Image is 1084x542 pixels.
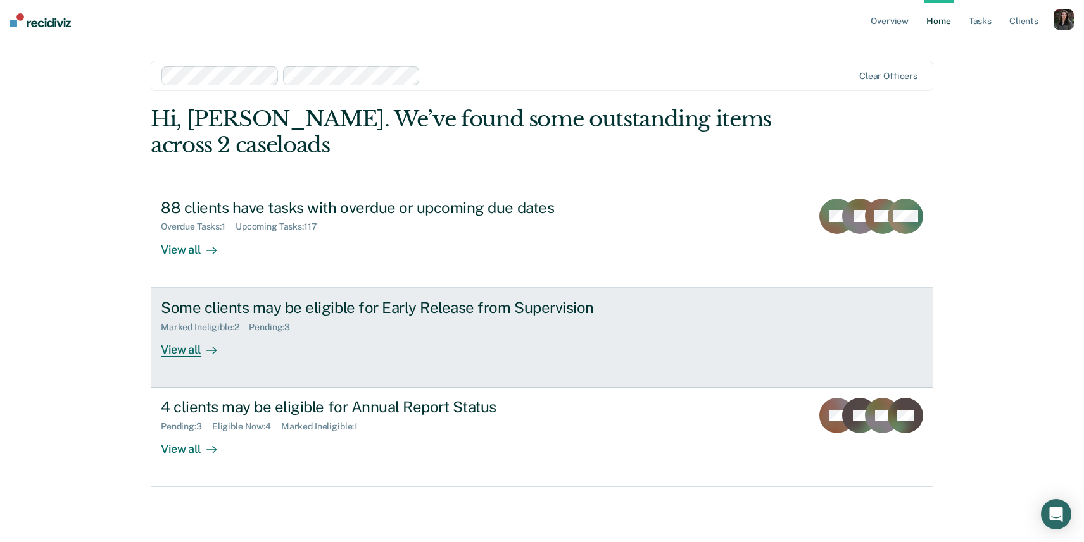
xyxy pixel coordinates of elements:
[161,322,249,333] div: Marked Ineligible : 2
[151,388,933,487] a: 4 clients may be eligible for Annual Report StatusPending:3Eligible Now:4Marked Ineligible:1View all
[151,188,933,288] a: 88 clients have tasks with overdue or upcoming due datesOverdue Tasks:1Upcoming Tasks:117View all
[161,199,605,217] div: 88 clients have tasks with overdue or upcoming due dates
[161,221,236,232] div: Overdue Tasks : 1
[249,322,300,333] div: Pending : 3
[161,432,232,457] div: View all
[161,398,605,416] div: 4 clients may be eligible for Annual Report Status
[212,421,281,432] div: Eligible Now : 4
[151,288,933,388] a: Some clients may be eligible for Early Release from SupervisionMarked Ineligible:2Pending:3View all
[10,13,71,27] img: Recidiviz
[1041,499,1071,529] div: Open Intercom Messenger
[161,421,212,432] div: Pending : 3
[161,332,232,357] div: View all
[161,299,605,317] div: Some clients may be eligible for Early Release from Supervision
[281,421,368,432] div: Marked Ineligible : 1
[151,106,777,158] div: Hi, [PERSON_NAME]. We’ve found some outstanding items across 2 caseloads
[859,71,917,82] div: Clear officers
[161,232,232,257] div: View all
[236,221,327,232] div: Upcoming Tasks : 117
